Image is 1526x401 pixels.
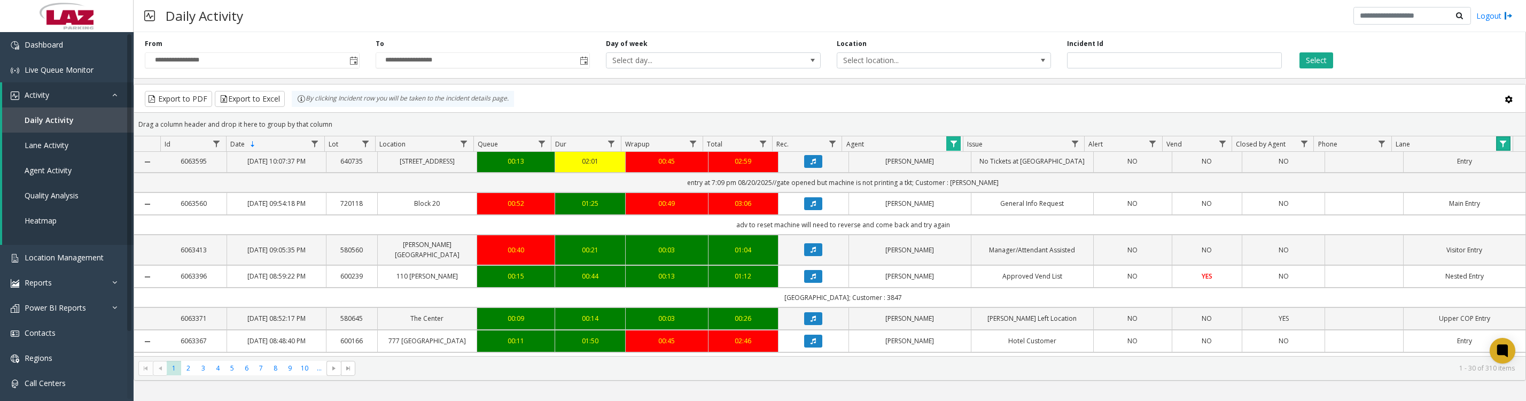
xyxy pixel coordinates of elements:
span: Quality Analysis [25,190,79,200]
a: Upper COP Entry [1410,313,1519,323]
a: 00:09 [484,313,549,323]
a: 00:03 [632,313,702,323]
a: [DATE] 09:05:35 PM [233,245,320,255]
a: Block 20 [384,198,470,209]
a: Agent Activity [2,158,134,183]
span: NO [1279,199,1289,208]
a: NO [1249,198,1318,209]
a: [PERSON_NAME] [855,336,964,346]
span: NO [1202,336,1212,345]
a: NO [1100,313,1165,323]
a: Visitor Entry [1410,245,1519,255]
img: 'icon' [11,329,19,338]
a: NO [1100,271,1165,281]
a: Heatmap [2,208,134,233]
a: Phone Filter Menu [1375,136,1389,151]
a: 00:45 [632,336,702,346]
a: 03:06 [715,198,772,209]
a: 777 [GEOGRAPHIC_DATA] [384,336,470,346]
span: NO [1279,336,1289,345]
a: 720118 [333,198,371,209]
a: Date Filter Menu [307,136,322,151]
span: NO [1279,245,1289,255]
a: No Tickets at [GEOGRAPHIC_DATA] [978,156,1087,166]
div: 01:50 [562,336,619,346]
a: Queue Filter Menu [534,136,549,151]
span: Select day... [606,53,777,68]
span: Total [707,140,722,149]
span: Power BI Reports [25,303,86,313]
a: Collapse Details [134,158,161,166]
label: Location [837,39,867,49]
a: NO [1100,336,1165,346]
span: Phone [1318,140,1337,149]
a: Agent Filter Menu [946,136,961,151]
a: YES [1179,271,1236,281]
span: Regions [25,353,52,363]
a: 00:45 [632,156,702,166]
span: Page 3 [196,361,211,375]
div: By clicking Incident row you will be taken to the incident details page. [292,91,514,107]
span: Page 8 [268,361,283,375]
a: 01:12 [715,271,772,281]
span: Page 4 [211,361,225,375]
span: YES [1202,272,1212,281]
a: NO [1179,198,1236,209]
a: NO [1100,198,1165,209]
label: Incident Id [1067,39,1103,49]
img: 'icon' [11,41,19,50]
a: 600166 [333,336,371,346]
a: NO [1100,245,1165,255]
a: 00:49 [632,198,702,209]
a: Activity [2,82,134,107]
a: 02:59 [715,156,772,166]
button: Select [1299,52,1333,68]
a: Nested Entry [1410,271,1519,281]
a: [DATE] 08:59:22 PM [233,271,320,281]
a: [DATE] 08:48:40 PM [233,336,320,346]
div: 00:03 [632,245,702,255]
a: 6063413 [167,245,221,255]
a: General Info Request [978,198,1087,209]
div: 00:44 [562,271,619,281]
span: Reports [25,277,52,288]
a: Main Entry [1410,198,1519,209]
span: Wrapup [625,140,650,149]
img: 'icon' [11,304,19,313]
div: 00:13 [632,271,702,281]
a: [PERSON_NAME] [855,156,964,166]
img: 'icon' [11,380,19,388]
a: 00:52 [484,198,549,209]
a: 02:46 [715,336,772,346]
a: 01:04 [715,245,772,255]
kendo-pager-info: 1 - 30 of 310 items [362,364,1515,373]
span: Queue [478,140,498,149]
a: Daily Activity [2,107,134,133]
span: Page 5 [225,361,239,375]
span: Sortable [248,140,257,149]
span: YES [1279,314,1289,323]
a: 00:26 [715,313,772,323]
a: Lane Filter Menu [1496,136,1511,151]
a: Manager/Attendant Assisted [978,245,1087,255]
span: Heatmap [25,215,57,226]
span: Page 7 [254,361,268,375]
img: 'icon' [11,354,19,363]
span: Id [165,140,170,149]
a: 00:21 [562,245,619,255]
span: Go to the last page [341,361,355,376]
span: Location Management [25,252,104,263]
div: 00:40 [484,245,549,255]
a: Logout [1476,10,1513,21]
a: Closed by Agent Filter Menu [1297,136,1311,151]
span: Daily Activity [25,115,74,125]
span: Live Queue Monitor [25,65,94,75]
span: Call Centers [25,378,66,388]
